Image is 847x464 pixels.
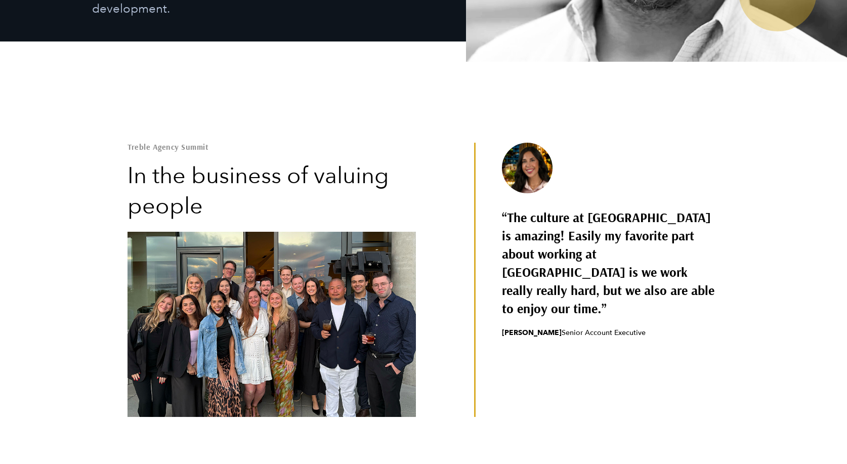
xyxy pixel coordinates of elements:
q: The culture at [GEOGRAPHIC_DATA] is amazing! Easily my favorite part about working at [GEOGRAPHIC... [502,208,719,318]
img: The Treble PR team [128,232,416,417]
b: [PERSON_NAME] [502,328,562,338]
h2: Treble Agency Summit [128,143,416,151]
span: Senior Account Executive [502,328,719,338]
h2: In the business of valuing people [128,161,416,222]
